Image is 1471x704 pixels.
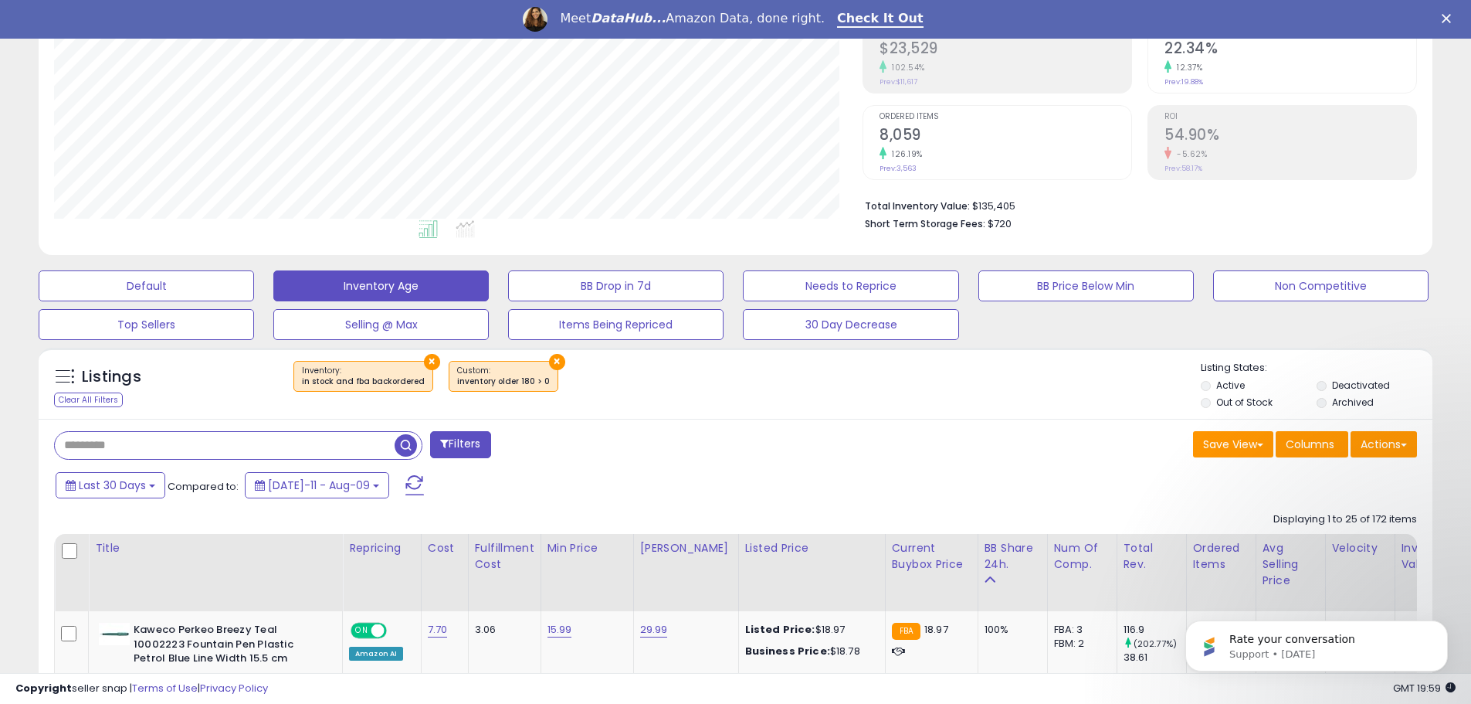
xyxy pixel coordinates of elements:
div: Clear All Filters [54,393,123,407]
small: 102.54% [886,62,925,73]
div: Avg Selling Price [1263,540,1319,589]
span: Compared to: [168,479,239,494]
div: [PERSON_NAME] [640,540,732,556]
div: Amazon AI [349,647,403,661]
a: 15.99 [547,622,572,638]
h2: 22.34% [1164,39,1416,60]
div: Displaying 1 to 25 of 172 items [1273,512,1417,527]
div: Listed Price [745,540,879,556]
div: Cost [428,540,462,556]
button: Top Sellers [39,309,254,340]
label: Active [1216,379,1245,392]
div: 38.61 [1124,651,1186,665]
div: 3.06 [475,623,529,637]
span: Ordered Items [880,113,1131,121]
small: Prev: 58.17% [1164,164,1202,173]
small: Prev: 3,563 [880,164,917,173]
h2: 8,059 [880,126,1131,147]
span: [DATE]-11 - Aug-09 [268,478,370,493]
button: Inventory Age [273,270,489,301]
button: Needs to Reprice [743,270,958,301]
div: seller snap | | [15,682,268,696]
div: Close [1442,14,1457,23]
a: 7.70 [428,622,448,638]
b: Business Price: [745,644,830,658]
span: Last 30 Days [79,478,146,493]
button: Last 30 Days [56,472,165,498]
a: Check It Out [837,11,924,28]
i: DataHub... [591,11,666,26]
span: ROI [1164,113,1416,121]
button: BB Drop in 7d [508,270,724,301]
h2: $23,529 [880,39,1131,60]
li: $135,405 [865,196,1405,214]
button: Items Being Repriced [508,309,724,340]
span: OFF [385,624,409,638]
span: ON [352,624,371,638]
b: Listed Price: [745,622,815,637]
small: 126.19% [886,148,923,160]
small: FBA [892,623,920,640]
span: $720 [988,216,1012,231]
div: Fulfillment Cost [475,540,534,573]
div: FBA: 3 [1054,623,1105,637]
div: BB Share 24h. [985,540,1041,573]
span: 18.97 [924,622,948,637]
button: × [424,354,440,370]
div: Repricing [349,540,415,556]
div: $18.78 [745,644,873,658]
button: × [549,354,565,370]
span: Custom: [457,365,550,388]
b: Kaweco Perkeo Breezy Teal 10002223 Fountain Pen Plastic Petrol Blue Line Width 15.5 cm [134,623,321,670]
a: Terms of Use [132,681,198,695]
div: Current Buybox Price [892,540,971,573]
img: 212PdkrvAVS._SL40_.jpg [99,623,130,645]
div: inventory older 180 > 0 [457,376,550,387]
label: Deactivated [1332,379,1390,392]
strong: Copyright [15,681,72,695]
div: $18.97 [745,623,873,637]
small: Prev: $11,617 [880,77,917,87]
span: Columns [1286,437,1334,452]
button: Actions [1351,431,1417,457]
div: 100% [985,623,1035,637]
b: Short Term Storage Fees: [865,217,985,230]
label: Out of Stock [1216,396,1273,409]
button: Selling @ Max [273,309,489,340]
div: in stock and fba backordered [302,376,425,387]
a: Privacy Policy [200,681,268,695]
small: (202.77%) [1134,638,1177,650]
div: Min Price [547,540,627,556]
div: Title [95,540,336,556]
button: Non Competitive [1213,270,1429,301]
small: Prev: 19.88% [1164,77,1203,87]
label: Archived [1332,396,1374,409]
div: Inv. value [1402,540,1444,573]
iframe: Intercom notifications message [1162,588,1471,696]
button: Default [39,270,254,301]
div: 116.9 [1124,623,1186,637]
img: Profile image for Georgie [523,7,547,32]
small: 12.37% [1171,62,1202,73]
button: Filters [430,431,490,458]
h5: Listings [82,366,141,388]
b: Total Inventory Value: [865,199,970,213]
p: Listing States: [1201,361,1432,376]
button: [DATE]-11 - Aug-09 [245,472,389,498]
span: Inventory : [302,365,425,388]
div: Num of Comp. [1054,540,1110,573]
div: Ordered Items [1193,540,1249,573]
div: FBM: 2 [1054,637,1105,651]
button: 30 Day Decrease [743,309,958,340]
div: Meet Amazon Data, done right. [560,11,825,26]
button: Columns [1276,431,1348,457]
div: Total Rev. [1124,540,1180,573]
button: BB Price Below Min [978,270,1194,301]
button: Save View [1193,431,1273,457]
h2: 54.90% [1164,126,1416,147]
a: 29.99 [640,622,668,638]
